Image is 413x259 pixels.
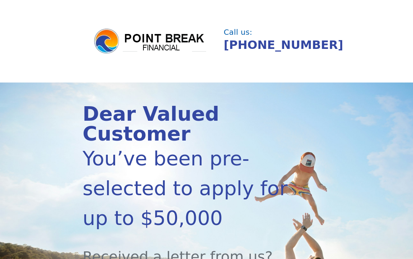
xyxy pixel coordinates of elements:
[83,104,293,144] div: Dear Valued Customer
[224,29,327,36] div: Call us:
[83,144,293,233] div: You’ve been pre-selected to apply for up to $50,000
[93,28,208,55] img: logo.png
[224,38,343,52] a: [PHONE_NUMBER]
